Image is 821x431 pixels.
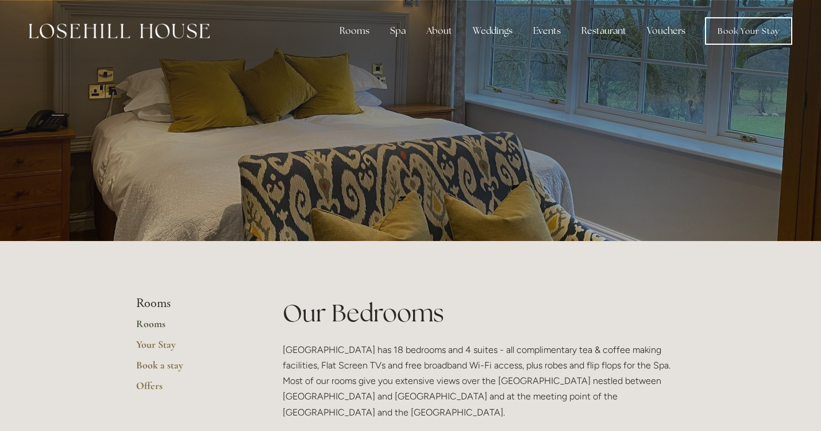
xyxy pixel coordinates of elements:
a: Offers [136,379,246,400]
a: Your Stay [136,338,246,359]
div: Events [524,20,570,42]
div: Rooms [330,20,379,42]
div: Spa [381,20,415,42]
div: About [417,20,461,42]
a: Book Your Stay [705,17,792,45]
li: Rooms [136,296,246,311]
div: Restaurant [572,20,635,42]
img: Losehill House [29,24,210,38]
a: Rooms [136,317,246,338]
p: [GEOGRAPHIC_DATA] has 18 bedrooms and 4 suites - all complimentary tea & coffee making facilities... [283,342,685,420]
a: Vouchers [638,20,695,42]
h1: Our Bedrooms [283,296,685,330]
div: Weddings [464,20,522,42]
a: Book a stay [136,359,246,379]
